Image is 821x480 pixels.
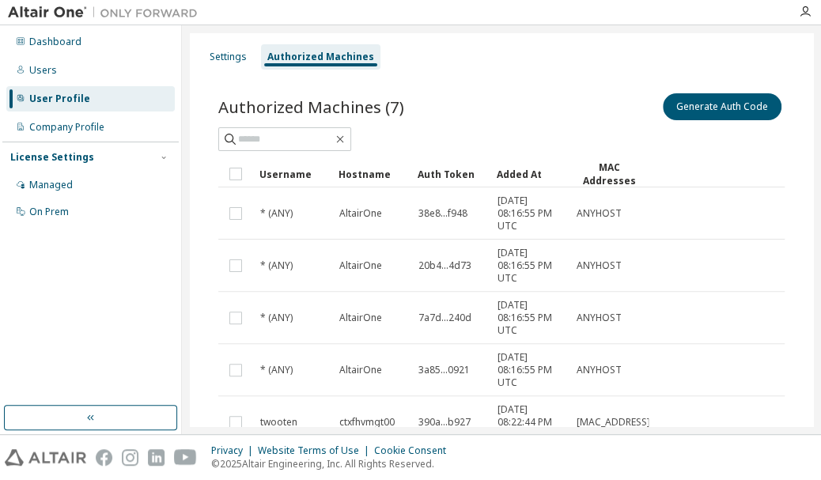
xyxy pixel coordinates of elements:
img: linkedin.svg [148,449,165,466]
span: ANYHOST [577,207,622,220]
span: AltairOne [339,259,382,272]
button: Generate Auth Code [663,93,781,120]
span: ANYHOST [577,312,622,324]
span: 7a7d...240d [418,312,471,324]
span: [DATE] 08:16:55 PM UTC [498,299,562,337]
span: AltairOne [339,364,382,376]
span: [DATE] 08:22:44 PM UTC [498,403,562,441]
div: Username [259,161,326,187]
div: Added At [497,161,563,187]
div: On Prem [29,206,69,218]
div: Settings [210,51,247,63]
span: 3a85...0921 [418,364,470,376]
div: MAC Addresses [576,161,642,187]
span: AltairOne [339,207,382,220]
div: Hostname [339,161,405,187]
span: 390a...b927 [418,416,471,429]
div: Website Terms of Use [258,444,374,457]
span: ANYHOST [577,259,622,272]
span: ctxfhvmgt00 [339,416,395,429]
div: Users [29,64,57,77]
img: instagram.svg [122,449,138,466]
div: Company Profile [29,121,104,134]
span: [MAC_ADDRESS] [577,416,650,429]
span: * (ANY) [260,364,293,376]
span: ANYHOST [577,364,622,376]
span: twooten [260,416,297,429]
div: License Settings [10,151,94,164]
span: [DATE] 08:16:55 PM UTC [498,247,562,285]
div: Cookie Consent [374,444,456,457]
span: * (ANY) [260,259,293,272]
p: © 2025 Altair Engineering, Inc. All Rights Reserved. [211,457,456,471]
img: altair_logo.svg [5,449,86,466]
span: * (ANY) [260,312,293,324]
span: [DATE] 08:16:55 PM UTC [498,351,562,389]
span: 20b4...4d73 [418,259,471,272]
img: Altair One [8,5,206,21]
span: [DATE] 08:16:55 PM UTC [498,195,562,232]
div: Dashboard [29,36,81,48]
div: Managed [29,179,73,191]
span: * (ANY) [260,207,293,220]
span: 38e8...f948 [418,207,467,220]
img: youtube.svg [174,449,197,466]
span: Authorized Machines (7) [218,96,404,118]
img: facebook.svg [96,449,112,466]
div: Authorized Machines [267,51,374,63]
span: AltairOne [339,312,382,324]
div: Auth Token [418,161,484,187]
div: User Profile [29,93,90,105]
div: Privacy [211,444,258,457]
